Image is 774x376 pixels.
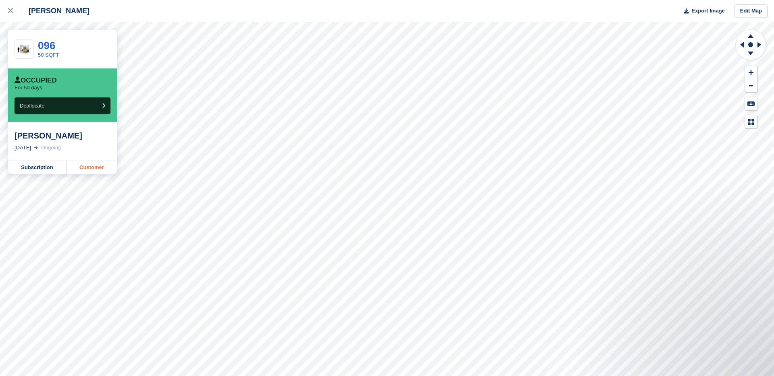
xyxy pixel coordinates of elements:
[15,97,110,114] button: Deallocate
[15,144,31,152] div: [DATE]
[21,6,89,16] div: [PERSON_NAME]
[679,4,725,18] button: Export Image
[15,42,33,56] img: 50-sqft-unit%20(1).jpg
[38,52,59,58] a: 50 SQFT
[691,7,724,15] span: Export Image
[15,85,42,91] p: For 50 days
[745,97,757,110] button: Keyboard Shortcuts
[745,115,757,128] button: Map Legend
[745,66,757,79] button: Zoom In
[8,161,67,174] a: Subscription
[15,76,57,85] div: Occupied
[34,146,38,149] img: arrow-right-light-icn-cde0832a797a2874e46488d9cf13f60e5c3a73dbe684e267c42b8395dfbc2abf.svg
[41,144,61,152] div: Ongoing
[745,79,757,93] button: Zoom Out
[67,161,117,174] a: Customer
[38,39,55,52] a: 096
[734,4,768,18] a: Edit Map
[20,103,44,109] span: Deallocate
[15,131,110,140] div: [PERSON_NAME]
